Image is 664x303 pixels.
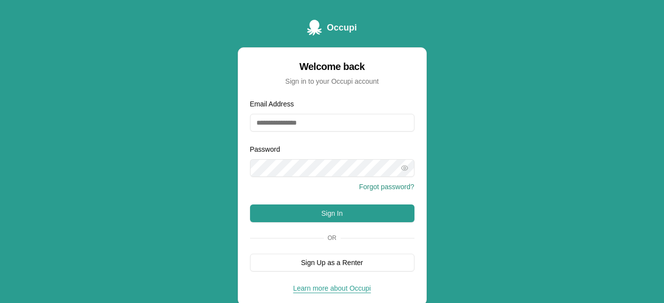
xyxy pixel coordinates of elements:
[250,204,414,222] button: Sign In
[293,284,371,292] a: Learn more about Occupi
[327,21,357,34] span: Occupi
[250,254,414,271] button: Sign Up as a Renter
[359,182,414,192] button: Forgot password?
[324,234,341,242] span: Or
[307,20,357,35] a: Occupi
[250,145,280,153] label: Password
[250,100,294,108] label: Email Address
[250,76,414,86] div: Sign in to your Occupi account
[250,60,414,73] div: Welcome back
